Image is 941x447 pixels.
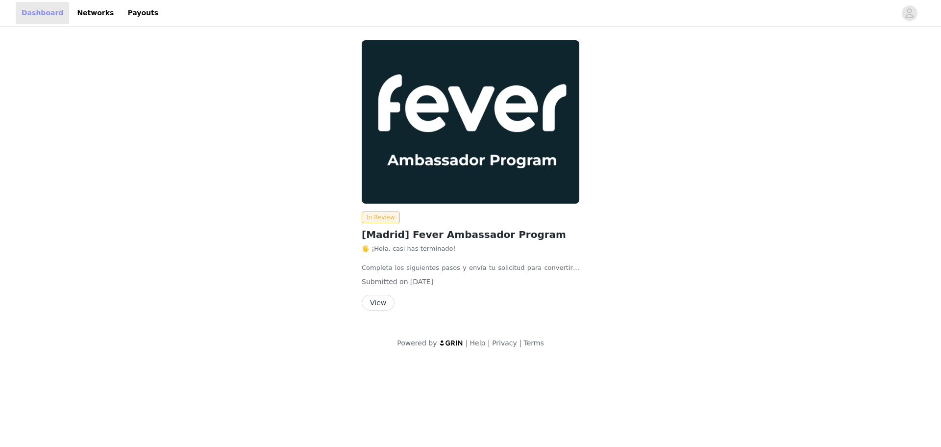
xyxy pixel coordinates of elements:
h2: [Madrid] Fever Ambassador Program [362,227,579,242]
a: Dashboard [16,2,69,24]
a: Privacy [492,339,517,347]
span: Powered by [397,339,437,347]
span: In Review [362,211,400,223]
span: | [488,339,490,347]
a: Payouts [122,2,164,24]
span: Submitted on [362,278,408,286]
span: | [519,339,521,347]
button: View [362,295,395,311]
div: avatar [905,5,914,21]
img: Fever Ambassadors [362,40,579,204]
a: View [362,299,395,307]
p: 🖐️ ¡Hola, casi has terminado! [362,244,579,254]
a: Networks [71,2,120,24]
span: [DATE] [410,278,433,286]
span: | [466,339,468,347]
p: Completa los siguientes pasos y envía tu solicitud para convertirte en Fever Ambassador (3 minuto... [362,263,579,273]
img: logo [439,340,464,346]
a: Terms [523,339,544,347]
a: Help [470,339,486,347]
